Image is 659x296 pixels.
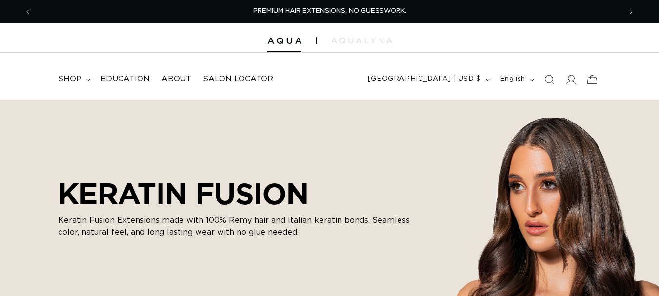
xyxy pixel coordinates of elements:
[539,69,560,90] summary: Search
[362,70,494,89] button: [GEOGRAPHIC_DATA] | USD $
[203,74,273,84] span: Salon Locator
[161,74,191,84] span: About
[58,177,429,211] h2: KERATIN FUSION
[620,2,642,21] button: Next announcement
[197,68,279,90] a: Salon Locator
[253,8,406,14] span: PREMIUM HAIR EXTENSIONS. NO GUESSWORK.
[500,74,525,84] span: English
[331,38,392,43] img: aqualyna.com
[100,74,150,84] span: Education
[17,2,39,21] button: Previous announcement
[95,68,156,90] a: Education
[58,74,81,84] span: shop
[58,215,429,238] p: Keratin Fusion Extensions made with 100% Remy hair and Italian keratin bonds. Seamless color, nat...
[267,38,301,44] img: Aqua Hair Extensions
[368,74,481,84] span: [GEOGRAPHIC_DATA] | USD $
[52,68,95,90] summary: shop
[156,68,197,90] a: About
[494,70,539,89] button: English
